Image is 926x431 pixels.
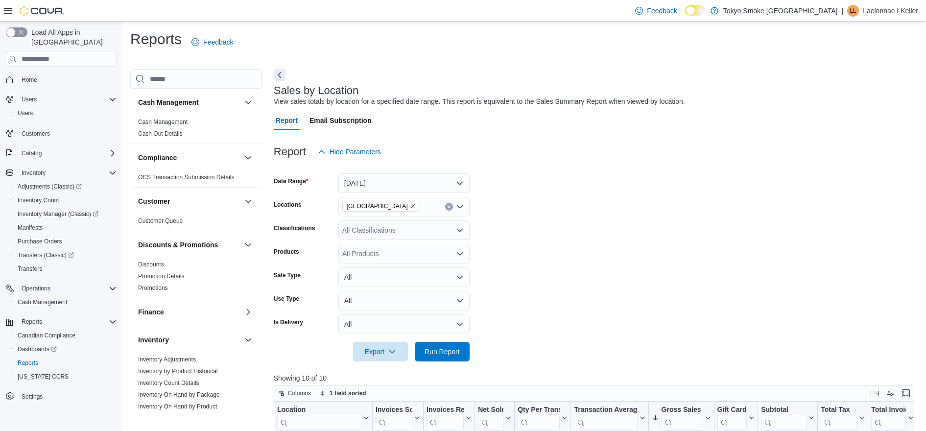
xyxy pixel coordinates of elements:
a: Feedback [631,1,681,21]
a: Adjustments (Classic) [10,180,120,193]
span: 1 field sorted [330,389,366,397]
span: Home [18,73,117,86]
button: Transaction Average [574,406,645,431]
button: Customers [2,126,120,140]
div: Qty Per Transaction [518,406,560,431]
span: Inventory Adjustments [138,356,196,363]
span: Reports [18,316,117,328]
button: Operations [2,282,120,295]
span: Users [18,94,117,105]
a: Promotion Details [138,273,185,280]
button: Catalog [18,147,46,159]
div: Total Invoiced [871,406,906,415]
span: Inventory On Hand by Product [138,403,217,410]
span: Customers [18,127,117,139]
h3: Inventory [138,335,169,345]
h3: Discounts & Promotions [138,240,218,250]
h3: Finance [138,307,164,317]
span: Cash Out Details [138,130,183,138]
button: Manifests [10,221,120,235]
button: Customer [242,195,254,207]
a: OCS Transaction Submission Details [138,174,235,181]
a: Feedback [188,32,237,52]
button: Columns [274,387,315,399]
span: Inventory Manager (Classic) [14,208,117,220]
label: Locations [274,201,302,209]
button: Open list of options [456,250,464,258]
div: Gross Sales [661,406,703,431]
a: Inventory Adjustments [138,356,196,363]
div: Subtotal [761,406,807,415]
span: Inventory On Hand by Package [138,391,220,399]
a: Cash Management [138,119,188,125]
a: Cash Management [14,296,71,308]
button: Cash Management [138,97,240,107]
button: Open list of options [456,203,464,211]
span: Cash Management [18,298,67,306]
h3: Cash Management [138,97,199,107]
button: Enter fullscreen [900,387,912,399]
button: Export [353,342,408,361]
span: Purchase Orders [14,236,117,247]
span: Transfers (Classic) [14,249,117,261]
div: Total Tax [821,406,857,431]
span: [GEOGRAPHIC_DATA] [347,201,408,211]
div: Customer [130,215,262,231]
a: Inventory Count Details [138,380,199,386]
span: Canadian Compliance [14,330,117,341]
button: Total Tax [821,406,865,431]
span: Manifests [14,222,117,234]
button: Finance [242,306,254,318]
span: Operations [22,285,50,292]
span: Inventory [22,169,46,177]
a: Users [14,107,37,119]
a: Settings [18,391,47,403]
span: Adjustments (Classic) [18,183,82,191]
span: Load All Apps in [GEOGRAPHIC_DATA] [27,27,117,47]
div: Total Invoiced [871,406,906,431]
a: Promotions [138,285,168,291]
button: Inventory [138,335,240,345]
button: Canadian Compliance [10,329,120,342]
button: Gross Sales [651,406,711,431]
a: Customer Queue [138,217,183,224]
button: Reports [2,315,120,329]
button: Open list of options [456,226,464,234]
span: Adjustments (Classic) [14,181,117,192]
span: Transfers [14,263,117,275]
span: Transfers (Classic) [18,251,74,259]
span: Inventory Manager (Classic) [18,210,98,218]
button: Inventory [18,167,49,179]
button: Display options [884,387,896,399]
div: Net Sold [478,406,503,431]
button: Keyboard shortcuts [869,387,880,399]
img: Cova [20,6,64,16]
div: Subtotal [761,406,807,431]
button: Operations [18,283,54,294]
span: Run Report [425,347,460,357]
span: Users [22,96,37,103]
span: Settings [18,390,117,403]
h1: Reports [130,29,182,49]
button: Net Sold [478,406,511,431]
span: Settings [22,393,43,401]
label: Sale Type [274,271,301,279]
button: Remove Manitoba from selection in this group [410,203,416,209]
p: Showing 10 of 10 [274,373,921,383]
span: Customers [22,130,50,138]
span: Inventory Count [14,194,117,206]
button: Inventory [242,334,254,346]
span: Dashboards [18,345,57,353]
button: 1 field sorted [316,387,370,399]
div: Invoices Ref [427,406,464,415]
span: Manifests [18,224,43,232]
button: Invoices Ref [427,406,472,431]
button: Finance [138,307,240,317]
a: Reports [14,357,42,369]
span: Inventory [18,167,117,179]
a: Transfers (Classic) [14,249,78,261]
button: Clear input [445,203,453,211]
label: Is Delivery [274,318,303,326]
button: Inventory [2,166,120,180]
div: Location [277,406,361,431]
